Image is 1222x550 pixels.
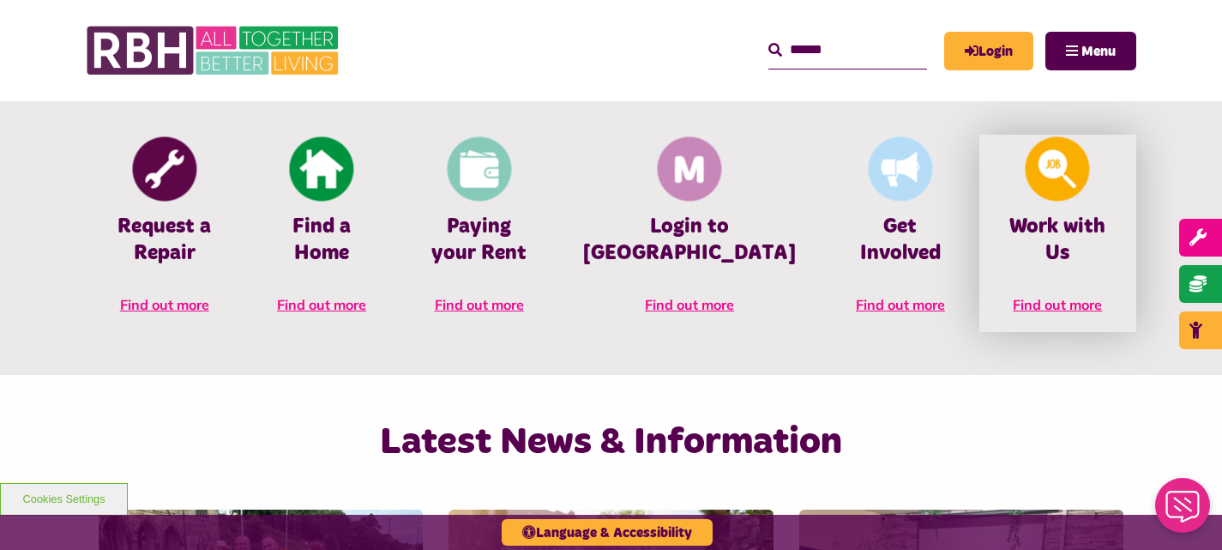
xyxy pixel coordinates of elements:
[261,418,961,467] h2: Latest News & Information
[1045,32,1136,70] button: Navigation
[502,519,713,546] button: Language & Accessibility
[111,214,217,267] h4: Request a Repair
[268,214,374,267] h4: Find a Home
[435,296,524,313] span: Find out more
[1081,45,1116,58] span: Menu
[277,296,366,313] span: Find out more
[768,32,927,69] input: Search
[979,135,1136,332] a: Looking For A Job Work with Us Find out more
[557,135,822,332] a: Membership And Mutuality Login to [GEOGRAPHIC_DATA] Find out more
[86,17,343,84] img: RBH
[822,135,978,332] a: Get Involved Get Involved Find out more
[583,214,796,267] h4: Login to [GEOGRAPHIC_DATA]
[856,296,945,313] span: Find out more
[447,137,511,202] img: Pay Rent
[1145,473,1222,550] iframe: Netcall Web Assistant for live chat
[944,32,1033,70] a: MyRBH
[426,214,532,267] h4: Paying your Rent
[1005,214,1111,267] h4: Work with Us
[243,135,400,332] a: Find A Home Find a Home Find out more
[132,137,196,202] img: Report Repair
[658,137,722,202] img: Membership And Mutuality
[86,135,243,332] a: Report Repair Request a Repair Find out more
[400,135,557,332] a: Pay Rent Paying your Rent Find out more
[120,296,209,313] span: Find out more
[290,137,354,202] img: Find A Home
[1013,296,1102,313] span: Find out more
[868,137,932,202] img: Get Involved
[1026,137,1090,202] img: Looking For A Job
[645,296,734,313] span: Find out more
[847,214,953,267] h4: Get Involved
